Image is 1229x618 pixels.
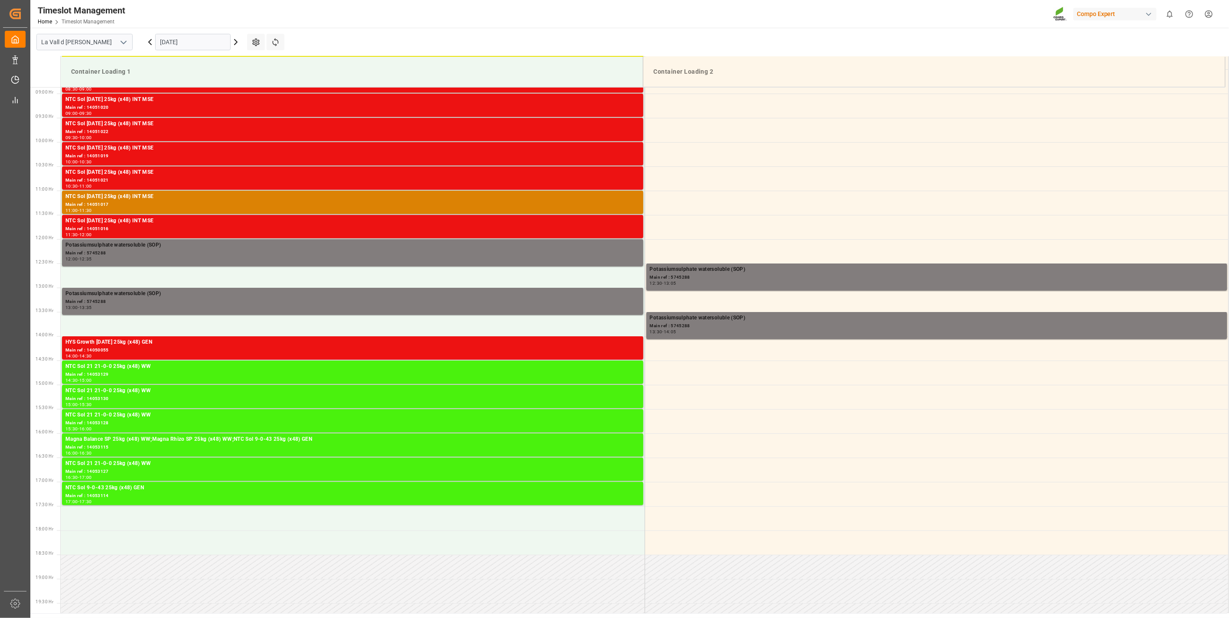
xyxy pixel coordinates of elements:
div: - [78,427,79,431]
span: 13:00 Hr [36,284,53,289]
div: 12:30 [650,281,662,285]
div: 11:30 [79,208,92,212]
div: NTC Sol [DATE] 25kg (x48) INT MSE [65,120,640,128]
div: 15:00 [65,403,78,407]
div: Main ref : 14053128 [65,420,640,427]
div: 13:30 [650,330,662,334]
div: Main ref : 14051016 [65,225,640,233]
span: 18:30 Hr [36,551,53,556]
div: - [78,500,79,504]
div: 17:00 [65,500,78,504]
button: Help Center [1180,4,1199,24]
div: 10:00 [65,160,78,164]
div: 10:30 [79,160,92,164]
span: 11:30 Hr [36,211,53,216]
div: Magna Balance SP 25kg (x48) WW;Magna Rhizo SP 25kg (x48) WW;NTC Sol 9-0-43 25kg (x48) GEN [65,435,640,444]
div: NTC Sol 21 21-0-0 25kg (x48) WW [65,459,640,468]
div: Main ref : 14053114 [65,492,640,500]
div: 13:35 [79,306,92,309]
div: NTC Sol 9-0-43 25kg (x48) GEN [65,484,640,492]
div: Main ref : 5745288 [65,298,640,306]
span: 19:00 Hr [36,575,53,580]
div: Potassiumsulphate watersoluble (SOP) [65,289,640,298]
div: - [78,160,79,164]
div: 16:00 [79,427,92,431]
div: 16:00 [65,451,78,455]
div: 10:30 [65,184,78,188]
div: - [78,354,79,358]
div: 09:30 [79,111,92,115]
a: Home [38,19,52,25]
span: 11:00 Hr [36,187,53,192]
div: Potassiumsulphate watersoluble (SOP) [650,314,1224,322]
div: Main ref : 5745288 [650,274,1224,281]
div: 15:30 [65,427,78,431]
span: 18:00 Hr [36,527,53,531]
div: 14:30 [65,378,78,382]
div: 17:00 [79,475,92,479]
div: Timeslot Management [38,4,125,17]
div: - [78,87,79,91]
div: Main ref : 14051022 [65,128,640,136]
div: Main ref : 14050055 [65,347,640,354]
button: Compo Expert [1073,6,1160,22]
div: - [78,136,79,140]
span: 09:00 Hr [36,90,53,94]
span: 09:30 Hr [36,114,53,119]
div: - [78,475,79,479]
span: 16:00 Hr [36,429,53,434]
span: 12:30 Hr [36,260,53,264]
div: 17:30 [79,500,92,504]
span: 17:00 Hr [36,478,53,483]
span: 15:30 Hr [36,405,53,410]
div: 12:00 [65,257,78,261]
div: 10:00 [79,136,92,140]
span: 13:30 Hr [36,308,53,313]
span: 12:00 Hr [36,235,53,240]
div: HYS Growth [DATE] 25kg (x48) GEN [65,338,640,347]
div: - [78,257,79,261]
div: 13:00 [65,306,78,309]
div: 11:30 [65,233,78,237]
div: Main ref : 14051020 [65,104,640,111]
div: - [78,184,79,188]
div: 13:05 [664,281,676,285]
div: 16:30 [79,451,92,455]
span: 19:30 Hr [36,599,53,604]
div: NTC Sol [DATE] 25kg (x48) INT MSE [65,95,640,104]
div: - [78,403,79,407]
div: Compo Expert [1073,8,1157,20]
div: 08:30 [65,87,78,91]
div: 11:00 [65,208,78,212]
div: 12:35 [79,257,92,261]
div: Potassiumsulphate watersoluble (SOP) [650,265,1224,274]
div: - [78,378,79,382]
div: - [78,451,79,455]
div: NTC Sol [DATE] 25kg (x48) INT MSE [65,192,640,201]
span: 10:30 Hr [36,163,53,167]
div: Main ref : 14053129 [65,371,640,378]
div: 11:00 [79,184,92,188]
img: Screenshot%202023-09-29%20at%2010.02.21.png_1712312052.png [1053,7,1067,22]
div: Main ref : 14053115 [65,444,640,451]
div: - [662,281,664,285]
div: NTC Sol 21 21-0-0 25kg (x48) WW [65,411,640,420]
div: 14:30 [79,354,92,358]
div: 12:00 [79,233,92,237]
div: - [662,330,664,334]
span: 14:00 Hr [36,332,53,337]
div: Main ref : 14051019 [65,153,640,160]
div: 09:30 [65,136,78,140]
div: NTC Sol [DATE] 25kg (x48) INT MSE [65,168,640,177]
div: 14:00 [65,354,78,358]
div: 15:00 [79,378,92,382]
button: open menu [117,36,130,49]
div: Main ref : 14051017 [65,201,640,208]
input: DD.MM.YYYY [155,34,231,50]
div: Main ref : 14053127 [65,468,640,475]
div: NTC Sol [DATE] 25kg (x48) INT MSE [65,144,640,153]
span: 15:00 Hr [36,381,53,386]
div: Container Loading 1 [68,64,636,80]
div: 09:00 [79,87,92,91]
span: 16:30 Hr [36,454,53,459]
